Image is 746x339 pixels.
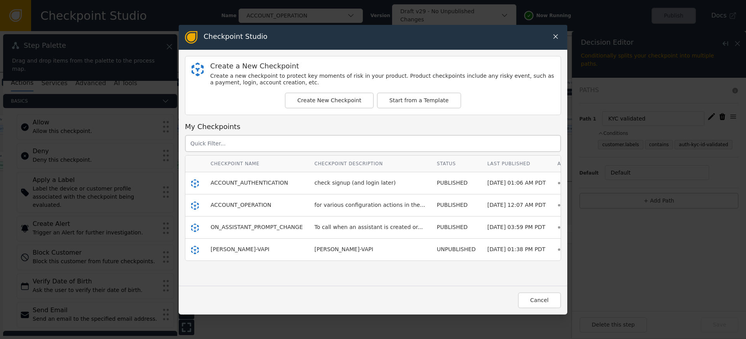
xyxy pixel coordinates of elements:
[314,246,373,252] span: [PERSON_NAME]-VAPI
[437,245,476,253] div: UNPUBLISHED
[314,180,396,186] span: check signup (and login later)
[185,121,561,132] div: My Checkpoints
[309,156,431,172] th: Checkpoint Description
[481,156,551,172] th: Last Published
[210,63,554,70] div: Create a New Checkpoint
[518,292,561,308] button: Cancel
[205,156,309,172] th: Checkpoint Name
[204,31,267,44] div: Checkpoint Studio
[285,93,374,108] button: Create New Checkpoint
[487,245,546,253] div: [DATE] 01:38 PM PDT
[211,224,303,230] span: ON_ASSISTANT_PROMPT_CHANGE
[210,73,554,86] div: Create a new checkpoint to protect key moments of risk in your product. Product checkpoints inclu...
[314,223,423,231] div: To call when an assistant is created or...
[211,246,269,252] span: [PERSON_NAME]-VAPI
[377,93,461,108] button: Start from a Template
[437,201,476,209] div: PUBLISHED
[487,201,546,209] div: [DATE] 12:07 AM PDT
[431,156,481,172] th: Status
[552,156,586,172] th: Actions
[437,179,476,187] div: PUBLISHED
[211,180,288,186] span: ACCOUNT_AUTHENTICATION
[437,223,476,231] div: PUBLISHED
[487,179,546,187] div: [DATE] 01:06 AM PDT
[314,201,425,209] div: for various configuration actions in the...
[487,223,546,231] div: [DATE] 03:59 PM PDT
[185,135,561,152] input: Quick Filter...
[211,202,271,208] span: ACCOUNT_OPERATION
